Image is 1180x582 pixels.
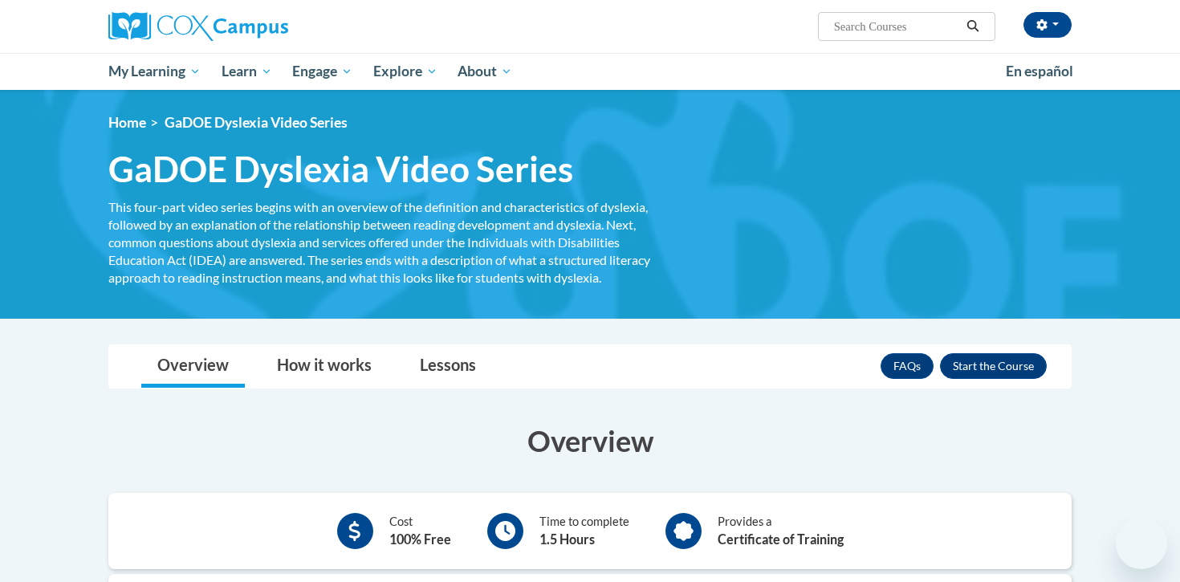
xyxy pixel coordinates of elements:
[108,12,288,41] img: Cox Campus
[282,53,363,90] a: Engage
[539,531,595,547] b: 1.5 Hours
[108,421,1072,461] h3: Overview
[222,62,272,81] span: Learn
[404,345,492,388] a: Lessons
[165,114,348,131] span: GaDOE Dyslexia Video Series
[108,198,662,287] div: This four-part video series begins with an overview of the definition and characteristics of dysl...
[832,17,961,36] input: Search Courses
[961,17,985,36] button: Search
[1116,518,1167,569] iframe: Button to launch messaging window
[940,353,1047,379] button: Enroll
[389,531,451,547] b: 100% Free
[995,55,1084,88] a: En español
[108,148,573,190] span: GaDOE Dyslexia Video Series
[84,53,1096,90] div: Main menu
[261,345,388,388] a: How it works
[1006,63,1073,79] span: En español
[718,513,844,549] div: Provides a
[539,513,629,549] div: Time to complete
[98,53,211,90] a: My Learning
[363,53,448,90] a: Explore
[211,53,283,90] a: Learn
[108,62,201,81] span: My Learning
[389,513,451,549] div: Cost
[108,12,413,41] a: Cox Campus
[718,531,844,547] b: Certificate of Training
[108,114,146,131] a: Home
[373,62,437,81] span: Explore
[1023,12,1072,38] button: Account Settings
[458,62,512,81] span: About
[881,353,934,379] a: FAQs
[292,62,352,81] span: Engage
[448,53,523,90] a: About
[141,345,245,388] a: Overview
